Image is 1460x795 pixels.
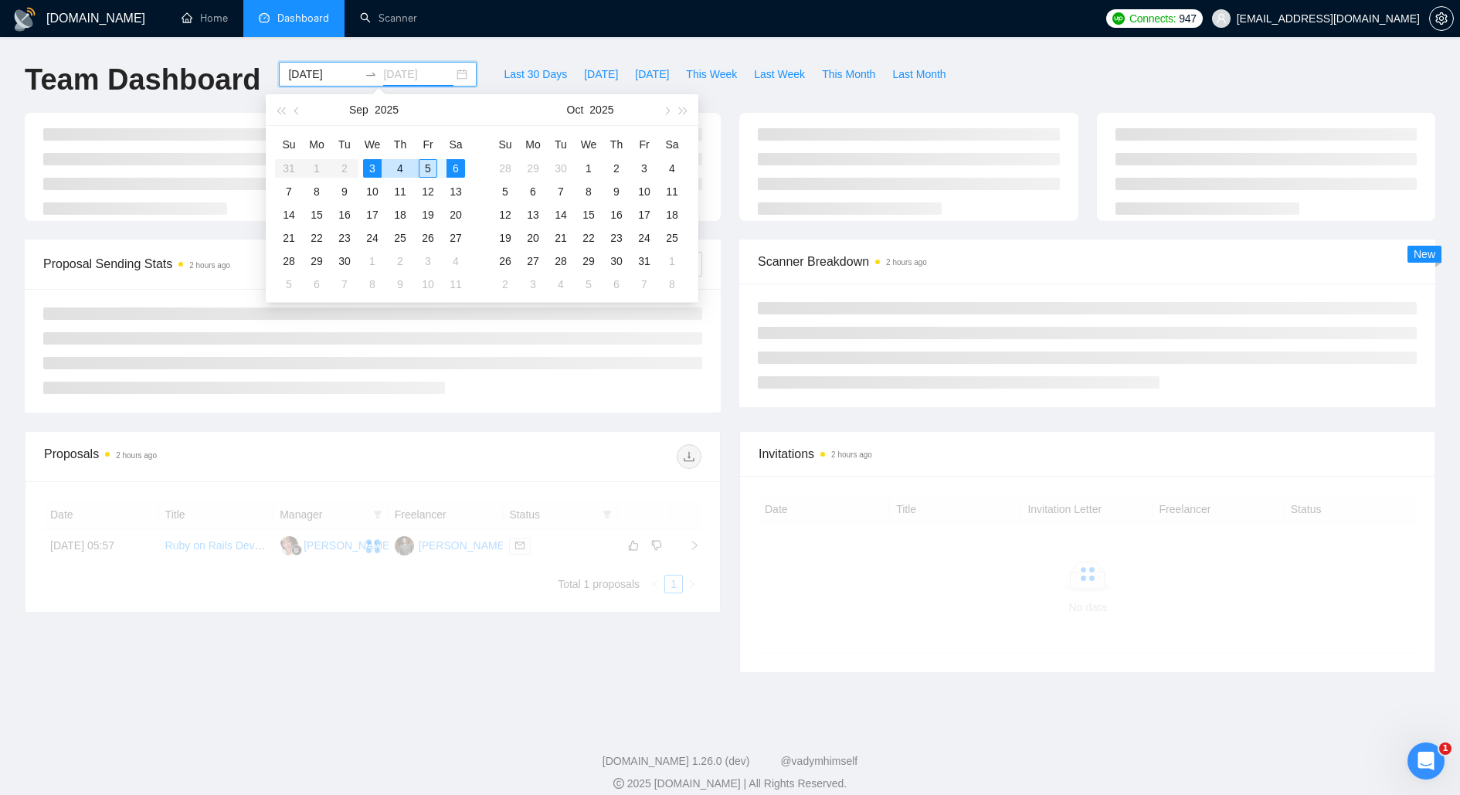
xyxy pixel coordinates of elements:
[635,159,654,178] div: 3
[758,252,1417,271] span: Scanner Breakdown
[524,206,542,224] div: 13
[663,275,681,294] div: 8
[275,273,303,296] td: 2025-10-05
[360,12,417,25] a: searchScanner
[386,132,414,157] th: Th
[358,203,386,226] td: 2025-09-17
[575,273,603,296] td: 2025-11-05
[491,273,519,296] td: 2025-11-02
[275,180,303,203] td: 2025-09-07
[442,273,470,296] td: 2025-10-11
[552,206,570,224] div: 14
[552,182,570,201] div: 7
[519,250,547,273] td: 2025-10-27
[358,250,386,273] td: 2025-10-01
[491,157,519,180] td: 2025-09-28
[1216,13,1227,24] span: user
[419,182,437,201] div: 12
[579,229,598,247] div: 22
[275,132,303,157] th: Su
[496,275,514,294] div: 2
[524,229,542,247] div: 20
[491,180,519,203] td: 2025-10-05
[446,275,465,294] div: 11
[1429,12,1454,25] a: setting
[635,275,654,294] div: 7
[547,203,575,226] td: 2025-10-14
[442,250,470,273] td: 2025-10-04
[780,755,857,767] a: @vadymhimself
[491,132,519,157] th: Su
[552,229,570,247] div: 21
[259,12,270,23] span: dashboard
[519,273,547,296] td: 2025-11-03
[446,229,465,247] div: 27
[1414,248,1435,260] span: New
[25,62,260,98] h1: Team Dashboard
[603,755,750,767] a: [DOMAIN_NAME] 1.26.0 (dev)
[677,62,745,87] button: This Week
[635,66,669,83] span: [DATE]
[496,182,514,201] div: 5
[491,226,519,250] td: 2025-10-19
[575,203,603,226] td: 2025-10-15
[575,157,603,180] td: 2025-10-01
[303,226,331,250] td: 2025-09-22
[822,66,875,83] span: This Month
[182,12,228,25] a: homeHome
[414,132,442,157] th: Fr
[446,182,465,201] div: 13
[335,275,354,294] div: 7
[524,159,542,178] div: 29
[567,94,584,125] button: Oct
[383,66,453,83] input: End date
[391,275,409,294] div: 9
[663,229,681,247] div: 25
[603,157,630,180] td: 2025-10-02
[358,180,386,203] td: 2025-09-10
[635,206,654,224] div: 17
[189,261,230,270] time: 2 hours ago
[886,258,927,267] time: 2 hours ago
[303,132,331,157] th: Mo
[759,444,1416,464] span: Invitations
[584,66,618,83] span: [DATE]
[504,66,567,83] span: Last 30 Days
[576,62,626,87] button: [DATE]
[358,226,386,250] td: 2025-09-24
[831,450,872,459] time: 2 hours ago
[524,252,542,270] div: 27
[386,226,414,250] td: 2025-09-25
[1407,742,1445,780] iframe: Intercom live chat
[331,250,358,273] td: 2025-09-30
[280,206,298,224] div: 14
[519,180,547,203] td: 2025-10-06
[307,229,326,247] div: 22
[363,206,382,224] div: 17
[288,66,358,83] input: Start date
[635,229,654,247] div: 24
[442,132,470,157] th: Sa
[754,66,805,83] span: Last Week
[686,66,737,83] span: This Week
[391,159,409,178] div: 4
[1129,10,1176,27] span: Connects:
[446,159,465,178] div: 6
[607,159,626,178] div: 2
[275,226,303,250] td: 2025-09-21
[391,229,409,247] div: 25
[280,252,298,270] div: 28
[575,226,603,250] td: 2025-10-22
[442,226,470,250] td: 2025-09-27
[391,206,409,224] div: 18
[579,159,598,178] div: 1
[419,206,437,224] div: 19
[391,182,409,201] div: 11
[419,275,437,294] div: 10
[519,132,547,157] th: Mo
[303,273,331,296] td: 2025-10-06
[552,252,570,270] div: 28
[547,180,575,203] td: 2025-10-07
[496,206,514,224] div: 12
[603,250,630,273] td: 2025-10-30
